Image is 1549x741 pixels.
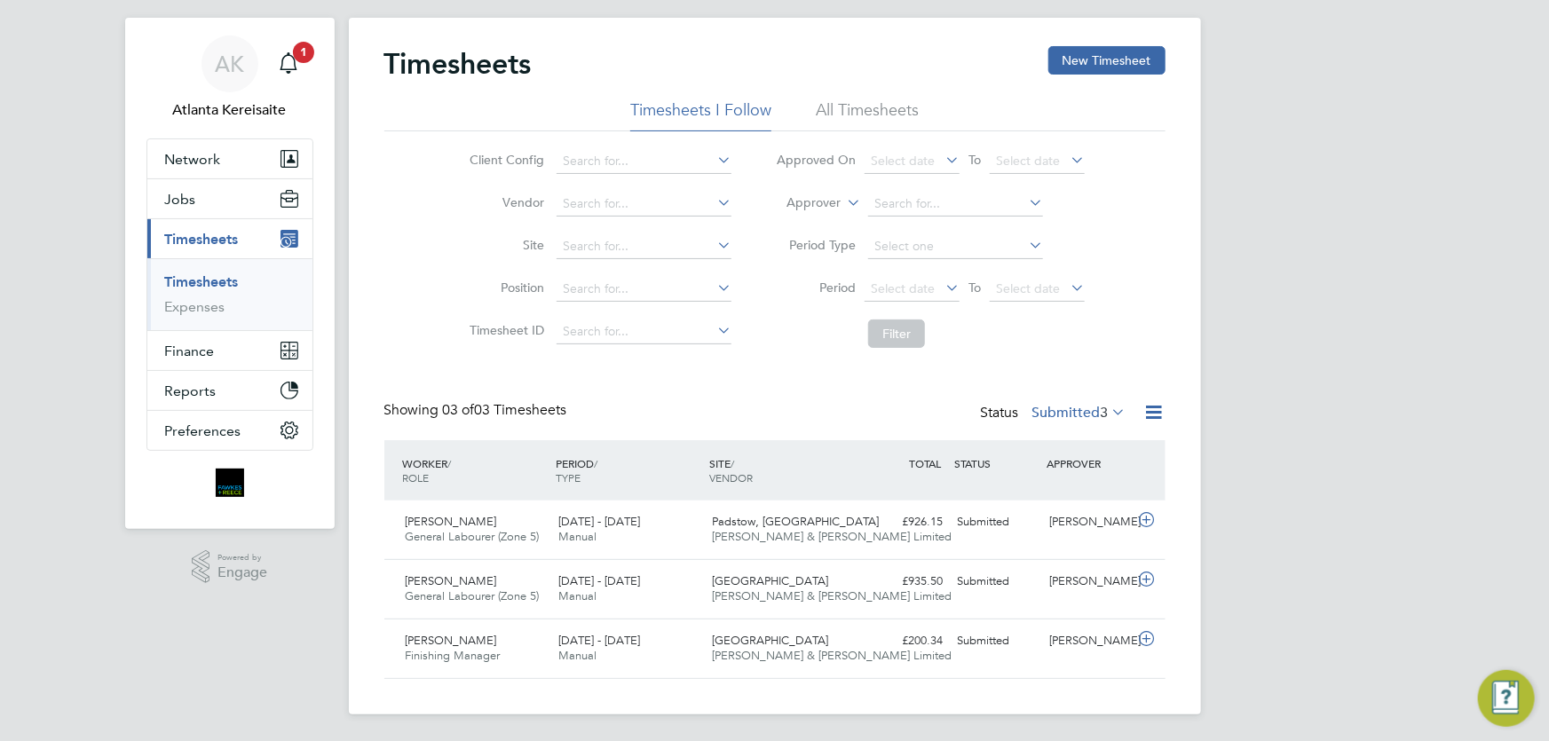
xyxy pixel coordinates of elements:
[557,149,731,174] input: Search for...
[709,470,753,485] span: VENDOR
[951,447,1043,479] div: STATUS
[165,343,215,359] span: Finance
[557,192,731,217] input: Search for...
[816,99,919,131] li: All Timesheets
[557,319,731,344] input: Search for...
[406,529,540,544] span: General Labourer (Zone 5)
[712,648,952,663] span: [PERSON_NAME] & [PERSON_NAME] Limited
[1042,567,1134,596] div: [PERSON_NAME]
[551,447,705,493] div: PERIOD
[406,573,497,588] span: [PERSON_NAME]
[594,456,597,470] span: /
[384,46,532,82] h2: Timesheets
[216,469,244,497] img: bromak-logo-retina.png
[712,633,828,648] span: [GEOGRAPHIC_DATA]
[858,508,951,537] div: £926.15
[165,382,217,399] span: Reports
[147,179,312,218] button: Jobs
[464,194,544,210] label: Vendor
[558,529,597,544] span: Manual
[147,219,312,258] button: Timesheets
[464,237,544,253] label: Site
[146,469,313,497] a: Go to home page
[406,633,497,648] span: [PERSON_NAME]
[125,18,335,529] nav: Main navigation
[215,52,244,75] span: AK
[951,508,1043,537] div: Submitted
[271,35,306,92] a: 1
[996,280,1060,296] span: Select date
[464,280,544,296] label: Position
[868,192,1043,217] input: Search for...
[406,514,497,529] span: [PERSON_NAME]
[146,35,313,121] a: AKAtlanta Kereisaite
[558,514,640,529] span: [DATE] - [DATE]
[165,151,221,168] span: Network
[871,280,935,296] span: Select date
[963,148,986,171] span: To
[1032,404,1126,422] label: Submitted
[630,99,771,131] li: Timesheets I Follow
[165,273,239,290] a: Timesheets
[464,322,544,338] label: Timesheet ID
[147,258,312,330] div: Timesheets
[731,456,734,470] span: /
[868,234,1043,259] input: Select one
[165,422,241,439] span: Preferences
[996,153,1060,169] span: Select date
[443,401,475,419] span: 03 of
[1042,627,1134,656] div: [PERSON_NAME]
[399,447,552,493] div: WORKER
[147,139,312,178] button: Network
[558,633,640,648] span: [DATE] - [DATE]
[761,194,841,212] label: Approver
[910,456,942,470] span: TOTAL
[147,331,312,370] button: Finance
[858,627,951,656] div: £200.34
[705,447,858,493] div: SITE
[776,152,856,168] label: Approved On
[712,588,952,603] span: [PERSON_NAME] & [PERSON_NAME] Limited
[464,152,544,168] label: Client Config
[406,648,501,663] span: Finishing Manager
[165,298,225,315] a: Expenses
[951,627,1043,656] div: Submitted
[776,237,856,253] label: Period Type
[558,648,597,663] span: Manual
[558,573,640,588] span: [DATE] - [DATE]
[403,470,430,485] span: ROLE
[293,42,314,63] span: 1
[147,411,312,450] button: Preferences
[443,401,567,419] span: 03 Timesheets
[556,470,581,485] span: TYPE
[165,231,239,248] span: Timesheets
[192,550,267,584] a: Powered byEngage
[558,588,597,603] span: Manual
[557,234,731,259] input: Search for...
[951,567,1043,596] div: Submitted
[448,456,452,470] span: /
[1048,46,1166,75] button: New Timesheet
[858,567,951,596] div: £935.50
[868,319,925,348] button: Filter
[557,277,731,302] input: Search for...
[712,514,879,529] span: Padstow, [GEOGRAPHIC_DATA]
[146,99,313,121] span: Atlanta Kereisaite
[1478,670,1535,727] button: Engage Resource Center
[1042,508,1134,537] div: [PERSON_NAME]
[776,280,856,296] label: Period
[406,588,540,603] span: General Labourer (Zone 5)
[871,153,935,169] span: Select date
[1042,447,1134,479] div: APPROVER
[147,371,312,410] button: Reports
[217,550,267,565] span: Powered by
[1101,404,1109,422] span: 3
[712,529,952,544] span: [PERSON_NAME] & [PERSON_NAME] Limited
[165,191,196,208] span: Jobs
[217,565,267,580] span: Engage
[384,401,571,420] div: Showing
[981,401,1130,426] div: Status
[712,573,828,588] span: [GEOGRAPHIC_DATA]
[963,276,986,299] span: To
